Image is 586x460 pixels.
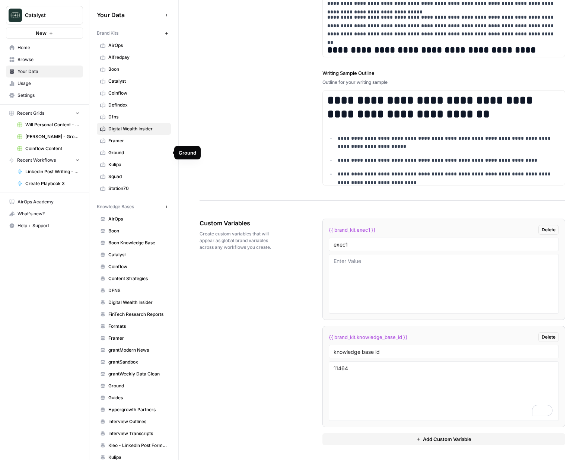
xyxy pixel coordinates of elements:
[14,178,83,190] a: Create Playbook 3
[25,12,70,19] span: Catalyst
[108,90,168,96] span: Coinflow
[97,285,171,296] a: DFNS
[97,237,171,249] a: Boon Knowledge Base
[6,42,83,54] a: Home
[322,69,566,77] label: Writing Sample Outline
[97,416,171,428] a: Interview Outlines
[322,79,566,86] div: Outline for your writing sample
[14,143,83,155] a: Coinflow Content
[97,273,171,285] a: Content Strategies
[97,356,171,368] a: grantSandbox
[108,114,168,120] span: Dfns
[6,28,83,39] button: New
[108,42,168,49] span: AirOps
[6,54,83,66] a: Browse
[97,440,171,451] a: Kleo - LinkedIn Post Formats
[25,180,80,187] span: Create Playbook 3
[97,10,162,19] span: Your Data
[14,131,83,143] a: [PERSON_NAME] - Ground Content - [DATE]
[108,149,168,156] span: Ground
[108,137,168,144] span: Framer
[6,208,83,219] div: What's new?
[97,30,118,37] span: Brand Kits
[538,332,559,342] button: Delete
[97,380,171,392] a: Ground
[108,394,168,401] span: Guides
[108,173,168,180] span: Squad
[25,145,80,152] span: Coinflow Content
[97,87,171,99] a: Coinflow
[97,63,171,75] a: Boon
[538,225,559,235] button: Delete
[108,442,168,449] span: Kleo - LinkedIn Post Formats
[108,185,168,192] span: Station70
[200,231,281,251] span: Create custom variables that will appear as global brand variables across any workflows you create.
[17,222,80,229] span: Help + Support
[108,54,168,61] span: Alfredpay
[334,365,554,418] textarea: To enrich screen reader interactions, please activate Accessibility in Grammarly extension settings
[97,203,134,210] span: Knowledge Bases
[6,220,83,232] button: Help + Support
[25,121,80,128] span: Will Personal Content - [DATE]
[36,29,47,37] span: New
[97,39,171,51] a: AirOps
[6,89,83,101] a: Settings
[97,404,171,416] a: Hypergrowth Partners
[423,435,471,443] span: Add Custom Variable
[9,9,22,22] img: Catalyst Logo
[97,428,171,440] a: Interview Transcripts
[97,75,171,87] a: Catalyst
[97,99,171,111] a: Defindex
[542,226,555,233] span: Delete
[17,68,80,75] span: Your Data
[108,359,168,365] span: grantSandbox
[108,126,168,132] span: Digital Wealth Insider
[97,225,171,237] a: Boon
[6,108,83,119] button: Recent Grids
[17,157,56,164] span: Recent Workflows
[108,311,168,318] span: FinTech Research Reports
[97,332,171,344] a: Framer
[97,344,171,356] a: grantModern News
[108,66,168,73] span: Boon
[108,430,168,437] span: Interview Transcripts
[108,347,168,353] span: grantModern News
[108,323,168,330] span: Formats
[108,216,168,222] span: AirOps
[14,119,83,131] a: Will Personal Content - [DATE]
[334,241,554,248] input: Variable Name
[97,183,171,194] a: Station70
[108,383,168,389] span: Ground
[542,334,555,340] span: Delete
[108,287,168,294] span: DFNS
[6,208,83,220] button: What's new?
[108,161,168,168] span: Kulipa
[97,123,171,135] a: Digital Wealth Insider
[97,249,171,261] a: Catalyst
[329,333,408,341] span: {{ brand_kit.knowledge_base_id }}
[6,155,83,166] button: Recent Workflows
[97,213,171,225] a: AirOps
[6,196,83,208] a: AirOps Academy
[322,433,566,445] button: Add Custom Variable
[97,308,171,320] a: FinTech Research Reports
[97,171,171,183] a: Squad
[108,78,168,85] span: Catalyst
[108,299,168,306] span: Digital Wealth Insider
[108,418,168,425] span: Interview Outlines
[108,251,168,258] span: Catalyst
[97,147,171,159] a: Ground
[97,51,171,63] a: Alfredpay
[108,239,168,246] span: Boon Knowledge Base
[17,44,80,51] span: Home
[17,110,44,117] span: Recent Grids
[334,348,554,355] input: Variable Name
[14,166,83,178] a: Linkedin Post Writing - [DATE]
[108,102,168,108] span: Defindex
[17,92,80,99] span: Settings
[108,275,168,282] span: Content Strategies
[108,371,168,377] span: grantWeekly Data Clean
[97,111,171,123] a: Dfns
[97,368,171,380] a: grantWeekly Data Clean
[6,6,83,25] button: Workspace: Catalyst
